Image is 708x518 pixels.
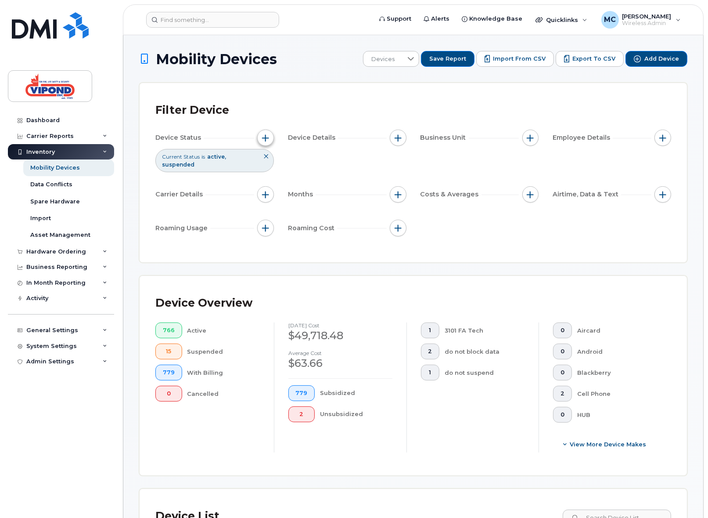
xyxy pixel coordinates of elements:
[288,406,315,422] button: 2
[187,344,260,359] div: Suspended
[288,133,338,142] span: Device Details
[429,55,466,63] span: Save Report
[155,292,252,315] div: Device Overview
[421,51,474,67] button: Save Report
[320,385,392,401] div: Subsidized
[556,51,624,67] button: Export to CSV
[163,348,175,355] span: 15
[553,407,572,423] button: 0
[428,348,432,355] span: 2
[187,386,260,402] div: Cancelled
[553,365,572,380] button: 0
[421,322,440,338] button: 1
[421,344,440,359] button: 2
[625,51,687,67] button: Add Device
[421,365,440,380] button: 1
[296,411,308,418] span: 2
[561,411,564,418] span: 0
[155,190,205,199] span: Carrier Details
[155,344,182,359] button: 15
[561,348,564,355] span: 0
[288,350,392,356] h4: Average cost
[296,390,308,397] span: 779
[445,322,525,338] div: 3101 FA Tech
[155,365,182,380] button: 779
[288,224,337,233] span: Roaming Cost
[572,55,615,63] span: Export to CSV
[162,161,194,168] span: suspended
[561,390,564,397] span: 2
[207,153,226,160] span: active
[163,327,175,334] span: 766
[163,369,175,376] span: 779
[162,153,200,160] span: Current Status
[577,407,657,423] div: HUB
[155,224,210,233] span: Roaming Usage
[155,99,229,122] div: Filter Device
[445,365,525,380] div: do not suspend
[553,437,657,453] button: View More Device Makes
[561,327,564,334] span: 0
[288,385,315,401] button: 779
[187,322,260,338] div: Active
[577,322,657,338] div: Aircard
[570,440,646,449] span: View More Device Makes
[561,369,564,376] span: 0
[553,190,621,199] span: Airtime, Data & Text
[288,328,392,343] div: $49,718.48
[577,365,657,380] div: Blackberry
[187,365,260,380] div: With Billing
[553,133,613,142] span: Employee Details
[476,51,554,67] button: Import from CSV
[428,369,432,376] span: 1
[320,406,392,422] div: Unsubsidized
[553,386,572,402] button: 2
[288,356,392,371] div: $63.66
[156,51,277,67] span: Mobility Devices
[288,322,392,328] h4: [DATE] cost
[163,390,175,397] span: 0
[644,55,679,63] span: Add Device
[553,344,572,359] button: 0
[577,386,657,402] div: Cell Phone
[155,133,204,142] span: Device Status
[553,322,572,338] button: 0
[420,133,469,142] span: Business Unit
[363,51,403,67] span: Devices
[493,55,546,63] span: Import from CSV
[155,322,182,338] button: 766
[288,190,316,199] span: Months
[428,327,432,334] span: 1
[577,344,657,359] div: Android
[155,386,182,402] button: 0
[420,190,482,199] span: Costs & Averages
[201,153,205,160] span: is
[445,344,525,359] div: do not block data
